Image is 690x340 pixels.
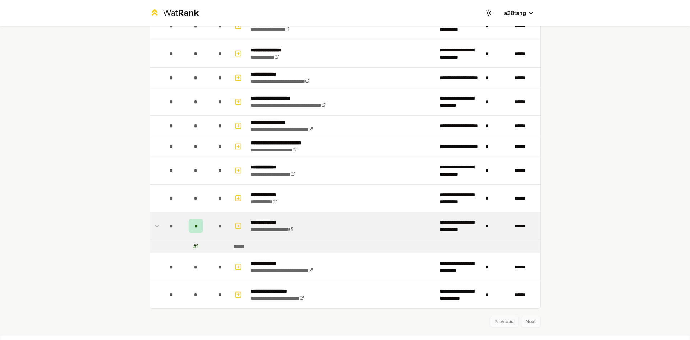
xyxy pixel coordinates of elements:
a: WatRank [149,7,199,19]
span: a28tang [504,9,526,17]
button: a28tang [498,6,540,19]
span: Rank [178,8,199,18]
div: # 1 [193,243,198,250]
div: Wat [163,7,199,19]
